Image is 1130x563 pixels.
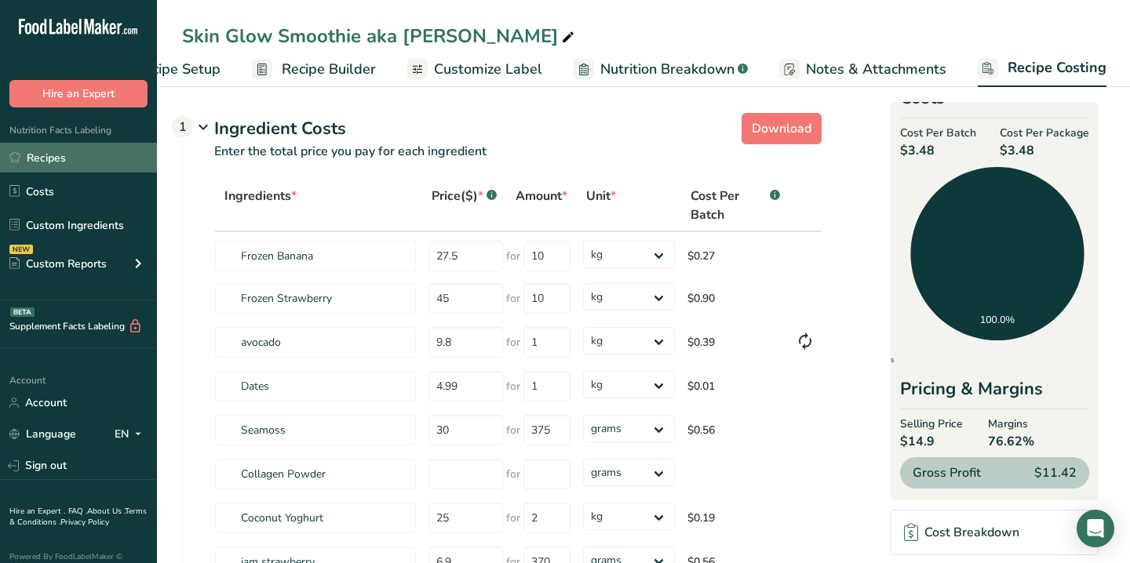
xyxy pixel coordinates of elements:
[691,187,767,224] span: Cost Per Batch
[506,290,520,307] span: for
[900,376,1089,409] div: Pricing & Margins
[574,52,748,87] a: Nutrition Breakdown
[900,416,963,432] span: Selling Price
[10,307,35,317] div: BETA
[1000,125,1089,141] span: Cost Per Package
[60,517,109,528] a: Privacy Policy
[9,420,76,448] a: Language
[847,356,895,364] span: Ingredients
[9,245,33,254] div: NEW
[681,276,789,320] td: $0.90
[913,463,981,482] span: Gross Profit
[900,125,976,141] span: Cost Per Batch
[1034,463,1077,482] span: $11.42
[779,52,946,87] a: Notes & Attachments
[506,510,520,526] span: for
[432,187,497,205] div: Price($)
[742,113,822,144] button: Download
[1008,57,1106,78] span: Recipe Costing
[1077,510,1114,547] div: Open Intercom Messenger
[681,408,789,452] td: $0.56
[752,119,811,138] span: Download
[252,52,376,87] a: Recipe Builder
[506,466,520,482] span: for
[978,50,1106,88] a: Recipe Costing
[105,52,221,87] a: Recipe Setup
[9,506,147,528] a: Terms & Conditions .
[407,52,542,87] a: Customize Label
[988,432,1034,451] span: 76.62%
[988,416,1034,432] span: Margins
[224,187,297,205] span: Ingredients
[904,523,1019,542] div: Cost Breakdown
[681,320,789,364] td: $0.39
[681,232,789,276] td: $0.27
[600,59,734,80] span: Nutrition Breakdown
[1000,141,1089,160] span: $3.48
[900,432,963,451] span: $14.9
[183,142,822,180] p: Enter the total price you pay for each ingredient
[900,85,1089,118] h2: Costs
[900,141,976,160] span: $3.48
[9,506,65,517] a: Hire an Expert .
[135,59,221,80] span: Recipe Setup
[506,248,520,264] span: for
[182,22,578,50] div: Skin Glow Smoothie aka [PERSON_NAME]
[891,510,1099,555] a: Cost Breakdown
[681,496,789,539] td: $0.19
[68,506,87,517] a: FAQ .
[115,425,148,444] div: EN
[681,364,789,408] td: $0.01
[506,422,520,438] span: for
[282,59,376,80] span: Recipe Builder
[172,116,193,137] div: 1
[9,256,107,272] div: Custom Reports
[506,334,520,351] span: for
[806,59,946,80] span: Notes & Attachments
[434,59,542,80] span: Customize Label
[9,80,148,107] button: Hire an Expert
[87,506,125,517] a: About Us .
[506,378,520,394] span: for
[516,187,567,205] span: Amount
[214,116,822,142] div: Ingredient Costs
[586,187,616,205] span: Unit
